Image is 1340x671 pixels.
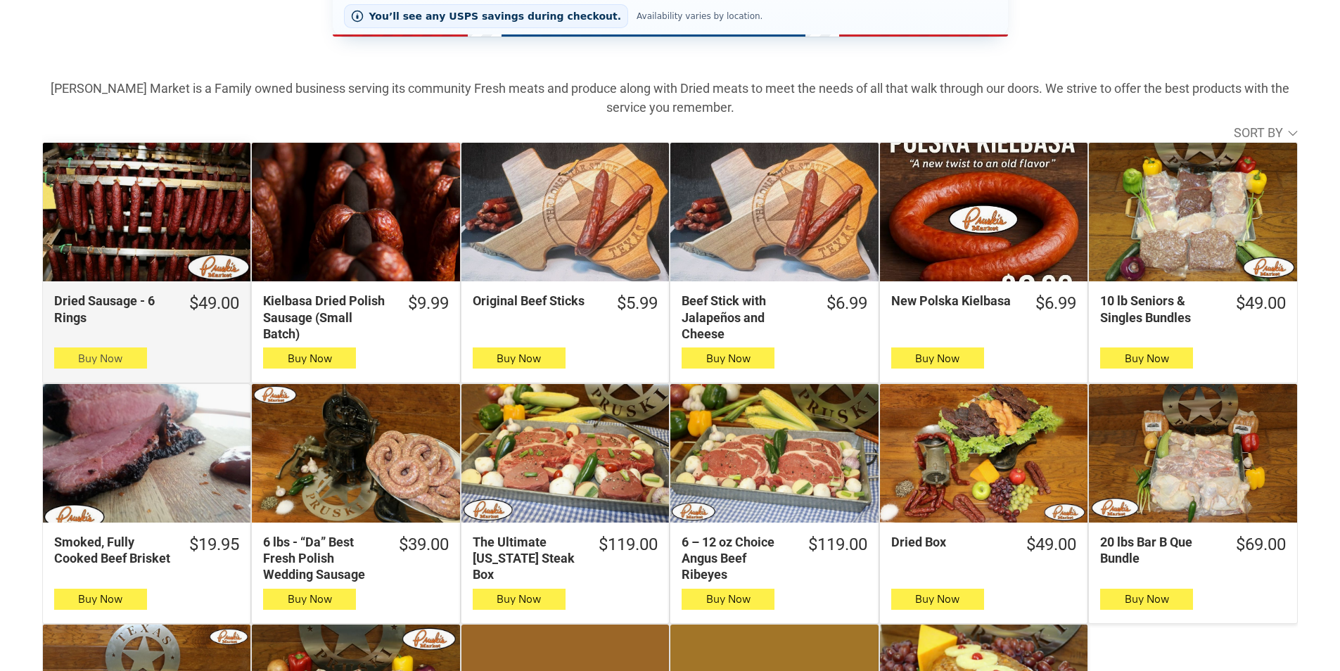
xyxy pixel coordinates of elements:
a: Beef Stick with Jalapeños and Cheese [670,143,878,281]
span: Buy Now [1125,352,1169,365]
button: Buy Now [682,347,774,369]
a: $6.99New Polska Kielbasa [880,293,1087,314]
a: Dried Sausage - 6 Rings [43,143,250,281]
button: Buy Now [891,347,984,369]
button: Buy Now [891,589,984,610]
div: $6.99 [827,293,867,314]
button: Buy Now [1100,589,1193,610]
div: 10 lb Seniors & Singles Bundles [1100,293,1217,326]
span: Buy Now [1125,592,1169,606]
div: $119.00 [808,534,867,556]
a: Original Beef Sticks [461,143,669,281]
button: Buy Now [473,589,566,610]
div: $119.00 [599,534,658,556]
a: $119.00The Ultimate [US_STATE] Steak Box [461,534,669,583]
div: 6 lbs - “Da” Best Fresh Polish Wedding Sausage [263,534,380,583]
a: 20 lbs Bar B Que Bundle [1089,384,1296,523]
div: 20 lbs Bar B Que Bundle [1100,534,1217,567]
a: $69.0020 lbs Bar B Que Bundle [1089,534,1296,567]
span: You’ll see any USPS savings during checkout. [369,11,622,22]
div: Original Beef Sticks [473,293,599,309]
a: $6.99Beef Stick with Jalapeños and Cheese [670,293,878,342]
button: Buy Now [263,347,356,369]
div: $49.00 [189,293,239,314]
div: $19.95 [189,534,239,556]
a: $119.006 – 12 oz Choice Angus Beef Ribeyes [670,534,878,583]
span: Buy Now [288,352,332,365]
a: 10 lb Seniors &amp; Singles Bundles [1089,143,1296,281]
span: Buy Now [497,352,541,365]
a: $39.006 lbs - “Da” Best Fresh Polish Wedding Sausage [252,534,459,583]
div: $49.00 [1236,293,1286,314]
a: Smoked, Fully Cooked Beef Brisket [43,384,250,523]
div: Dried Sausage - 6 Rings [54,293,171,326]
a: Dried Box [880,384,1087,523]
span: Buy Now [78,352,122,365]
div: Dried Box [891,534,1008,550]
button: Buy Now [1100,347,1193,369]
a: $19.95Smoked, Fully Cooked Beef Brisket [43,534,250,567]
div: Beef Stick with Jalapeños and Cheese [682,293,808,342]
div: Kielbasa Dried Polish Sausage (Small Batch) [263,293,389,342]
div: 6 – 12 oz Choice Angus Beef Ribeyes [682,534,789,583]
a: 6 – 12 oz Choice Angus Beef Ribeyes [670,384,878,523]
div: Smoked, Fully Cooked Beef Brisket [54,534,171,567]
div: $9.99 [408,293,449,314]
span: Buy Now [288,592,332,606]
div: $49.00 [1026,534,1076,556]
span: Buy Now [915,592,959,606]
div: The Ultimate [US_STATE] Steak Box [473,534,580,583]
div: $5.99 [617,293,658,314]
div: New Polska Kielbasa [891,293,1017,309]
div: $39.00 [399,534,449,556]
span: Availability varies by location. [634,11,765,21]
span: Buy Now [706,352,751,365]
span: Buy Now [915,352,959,365]
a: $9.99Kielbasa Dried Polish Sausage (Small Batch) [252,293,459,342]
a: New Polska Kielbasa [880,143,1087,281]
a: $49.00Dried Box [880,534,1087,556]
button: Buy Now [54,347,147,369]
div: $6.99 [1035,293,1076,314]
span: Buy Now [497,592,541,606]
a: 6 lbs - “Da” Best Fresh Polish Wedding Sausage [252,384,459,523]
span: Buy Now [706,592,751,606]
div: $69.00 [1236,534,1286,556]
a: Kielbasa Dried Polish Sausage (Small Batch) [252,143,459,281]
strong: [PERSON_NAME] Market is a Family owned business serving its community Fresh meats and produce alo... [51,81,1289,115]
button: Buy Now [263,589,356,610]
button: Buy Now [54,589,147,610]
a: $5.99Original Beef Sticks [461,293,669,314]
button: Buy Now [473,347,566,369]
button: Buy Now [682,589,774,610]
a: The Ultimate Texas Steak Box [461,384,669,523]
span: Buy Now [78,592,122,606]
a: $49.00Dried Sausage - 6 Rings [43,293,250,326]
a: $49.0010 lb Seniors & Singles Bundles [1089,293,1296,326]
